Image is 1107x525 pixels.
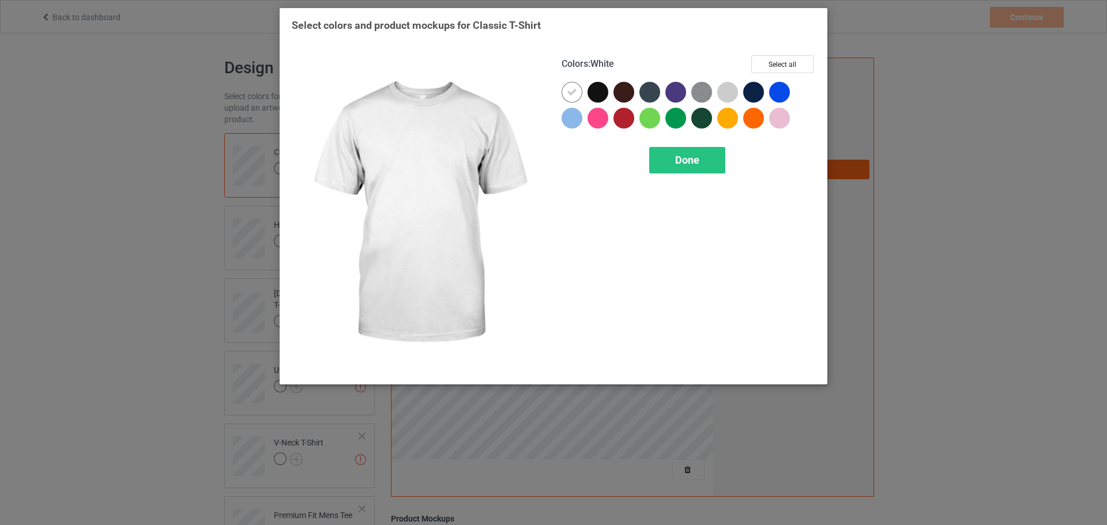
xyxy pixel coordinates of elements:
span: Done [675,154,699,166]
img: regular.jpg [292,55,545,372]
span: White [590,58,614,69]
span: Select colors and product mockups for Classic T-Shirt [292,19,541,31]
h4: : [562,58,614,70]
img: heather_texture.png [691,82,712,103]
button: Select all [751,55,814,73]
span: Colors [562,58,588,69]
